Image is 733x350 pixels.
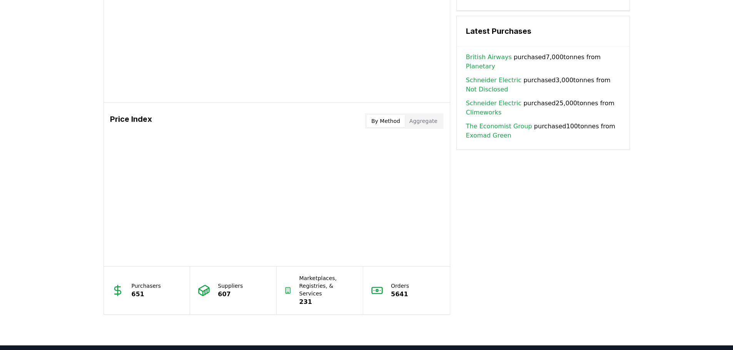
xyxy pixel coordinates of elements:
[466,122,532,131] a: The Economist Group
[466,131,511,140] a: Exomad Green
[391,290,409,299] p: 5641
[367,115,405,127] button: By Method
[391,282,409,290] p: Orders
[466,53,620,71] span: purchased 7,000 tonnes from
[466,99,521,108] a: Schneider Electric
[218,290,243,299] p: 607
[466,76,620,94] span: purchased 3,000 tonnes from
[218,282,243,290] p: Suppliers
[466,108,502,117] a: Climeworks
[466,76,521,85] a: Schneider Electric
[132,290,161,299] p: 651
[110,113,152,129] h3: Price Index
[466,122,620,140] span: purchased 100 tonnes from
[299,297,356,307] p: 231
[132,282,161,290] p: Purchasers
[466,25,620,37] h3: Latest Purchases
[299,274,356,297] p: Marketplaces, Registries, & Services
[466,99,620,117] span: purchased 25,000 tonnes from
[466,85,508,94] a: Not Disclosed
[405,115,442,127] button: Aggregate
[466,53,512,62] a: British Airways
[466,62,495,71] a: Planetary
